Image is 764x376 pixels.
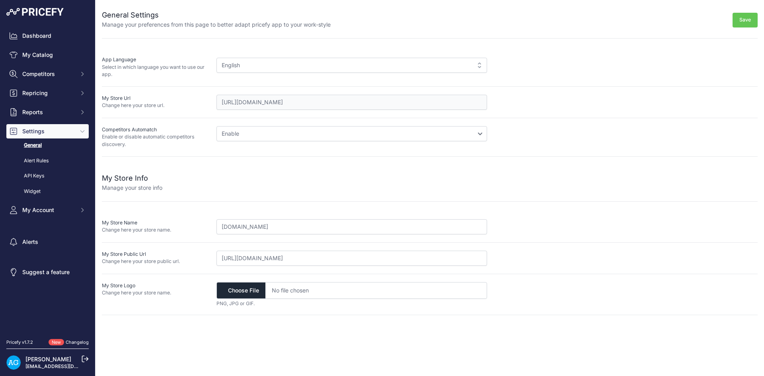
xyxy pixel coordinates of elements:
[102,173,162,184] h2: My Store Info
[6,105,89,119] button: Reports
[22,70,74,78] span: Competitors
[102,10,331,21] h2: General Settings
[102,282,210,290] p: My Store Logo
[216,251,487,266] input: My Store Name
[102,21,331,29] p: Manage your preferences from this page to better adapt pricefy app to your work-style
[6,29,89,43] a: Dashboard
[102,184,162,192] p: Manage your store info
[216,300,487,307] p: PNG, JPG or GIF.
[102,289,210,297] p: Change here your store name.
[22,108,74,116] span: Reports
[733,13,758,27] button: Save
[216,95,487,110] input: https://www.mystore.com
[102,226,210,234] p: Change here your store name.
[25,363,109,369] a: [EMAIL_ADDRESS][DOMAIN_NAME]
[102,133,210,148] p: Enable or disable automatic competitors discovery.
[102,56,210,64] p: App Language
[49,339,64,346] span: New
[6,124,89,138] button: Settings
[102,95,210,102] p: My Store Url
[102,102,210,109] p: Change here your store url.
[6,67,89,81] button: Competitors
[6,185,89,199] a: Widget
[6,203,89,217] button: My Account
[22,127,74,135] span: Settings
[102,258,210,265] p: Change here your store public url.
[6,29,89,329] nav: Sidebar
[25,356,71,362] a: [PERSON_NAME]
[6,138,89,152] a: General
[6,48,89,62] a: My Catalog
[102,219,210,227] p: My Store Name
[22,89,74,97] span: Repricing
[22,206,74,214] span: My Account
[6,86,89,100] button: Repricing
[6,154,89,168] a: Alert Rules
[6,235,89,249] a: Alerts
[216,58,487,73] div: English
[102,251,210,258] p: My Store Public Url
[216,219,487,234] input: https://www.mystore.com
[6,169,89,183] a: API Keys
[6,8,64,16] img: Pricefy Logo
[66,339,89,345] a: Changelog
[6,339,33,346] div: Pricefy v1.7.2
[102,126,210,134] p: Competitors Automatch
[102,64,210,78] p: Select in which language you want to use our app.
[6,265,89,279] a: Suggest a feature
